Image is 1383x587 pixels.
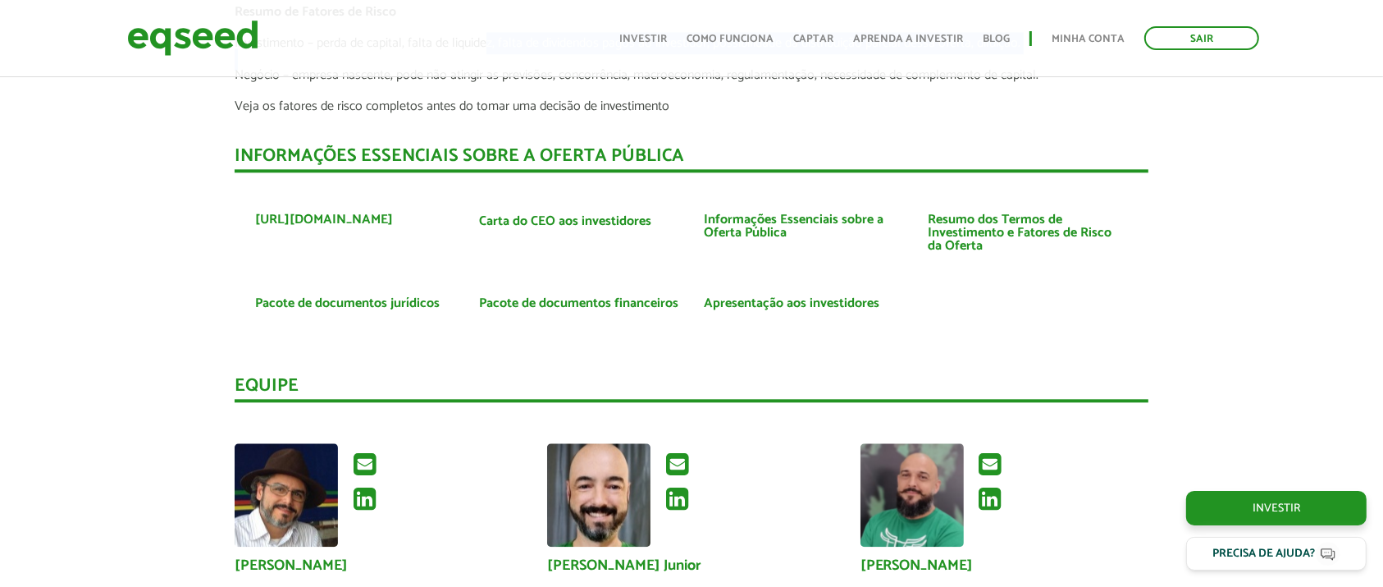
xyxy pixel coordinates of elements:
a: Blog [983,34,1010,44]
a: Minha conta [1052,34,1125,44]
a: Carta do CEO aos investidores [479,215,651,228]
p: Negócio – empresa nascente, pode não atingir as previsões, concorrência, macroeconomia, regulamen... [235,67,1148,83]
div: Equipe [235,377,1148,402]
a: Ver perfil do usuário. [235,443,338,547]
a: Apresentação aos investidores [704,297,879,310]
a: [PERSON_NAME] [860,558,974,573]
a: Investir [1186,491,1367,525]
img: Foto de Sérgio Hilton Berlotto Junior [547,443,650,547]
a: Pacote de documentos jurídicos [255,297,440,310]
a: Informações Essenciais sobre a Oferta Pública [704,213,903,240]
p: Veja os fatores de risco completos antes do tomar uma decisão de investimento [235,99,1148,114]
a: Captar [793,34,833,44]
a: Pacote de documentos financeiros [479,297,678,310]
img: EqSeed [127,16,258,60]
a: Como funciona [687,34,774,44]
a: Investir [619,34,667,44]
div: INFORMAÇÕES ESSENCIAIS SOBRE A OFERTA PÚBLICA [235,147,1148,172]
img: Foto de Xisto Alves de Souza Junior [235,443,338,547]
a: [PERSON_NAME] [235,558,348,573]
a: [URL][DOMAIN_NAME] [255,213,393,227]
a: [PERSON_NAME] Junior [547,558,701,573]
a: Aprenda a investir [853,34,963,44]
a: Ver perfil do usuário. [860,443,964,547]
a: Ver perfil do usuário. [547,443,650,547]
a: Sair [1144,26,1259,50]
img: Foto de Josias de Souza [860,443,964,547]
a: Resumo dos Termos de Investimento e Fatores de Risco da Oferta [928,213,1127,253]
